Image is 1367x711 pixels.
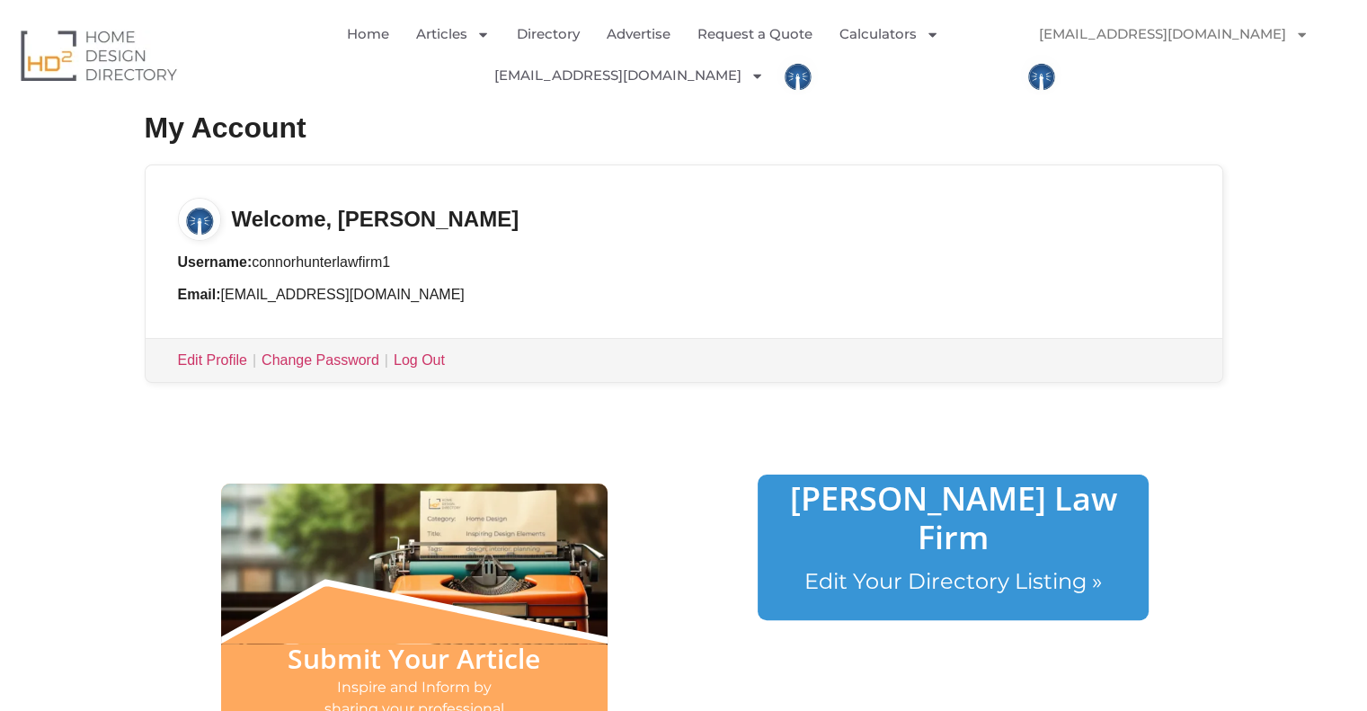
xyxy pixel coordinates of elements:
[790,476,1117,559] a: [PERSON_NAME] Law Firm
[697,13,812,55] a: Request a Quote
[394,352,445,368] a: Log Out
[262,352,379,368] a: Change Password
[221,484,608,663] img: Property Articles Tips
[1021,13,1327,55] a: [EMAIL_ADDRESS][DOMAIN_NAME]
[221,579,608,644] img: Submit Article
[517,13,580,55] a: Directory
[145,108,1223,148] h2: My Account
[178,284,1190,306] li: [EMAIL_ADDRESS][DOMAIN_NAME]
[839,13,939,55] a: Calculators
[178,254,253,270] strong: Username:
[178,287,221,302] strong: Email:
[777,55,818,95] img: connor hunter
[494,55,764,96] a: [EMAIL_ADDRESS][DOMAIN_NAME]
[1021,13,1354,95] nav: Menu
[178,352,247,368] a: Edit Profile
[279,13,1020,96] nav: Menu
[385,352,388,368] span: |
[253,352,256,368] span: |
[607,13,670,55] a: Advertise
[347,13,389,55] a: Home
[1021,55,1061,95] img: connor hunter
[416,13,490,55] a: Articles
[288,640,540,677] a: Submit Your Article
[146,165,1222,241] h3: Welcome, [PERSON_NAME]
[178,252,1190,273] li: connorhunterlawfirm1
[804,568,1102,594] a: Read more about Connor Hunter Law Firm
